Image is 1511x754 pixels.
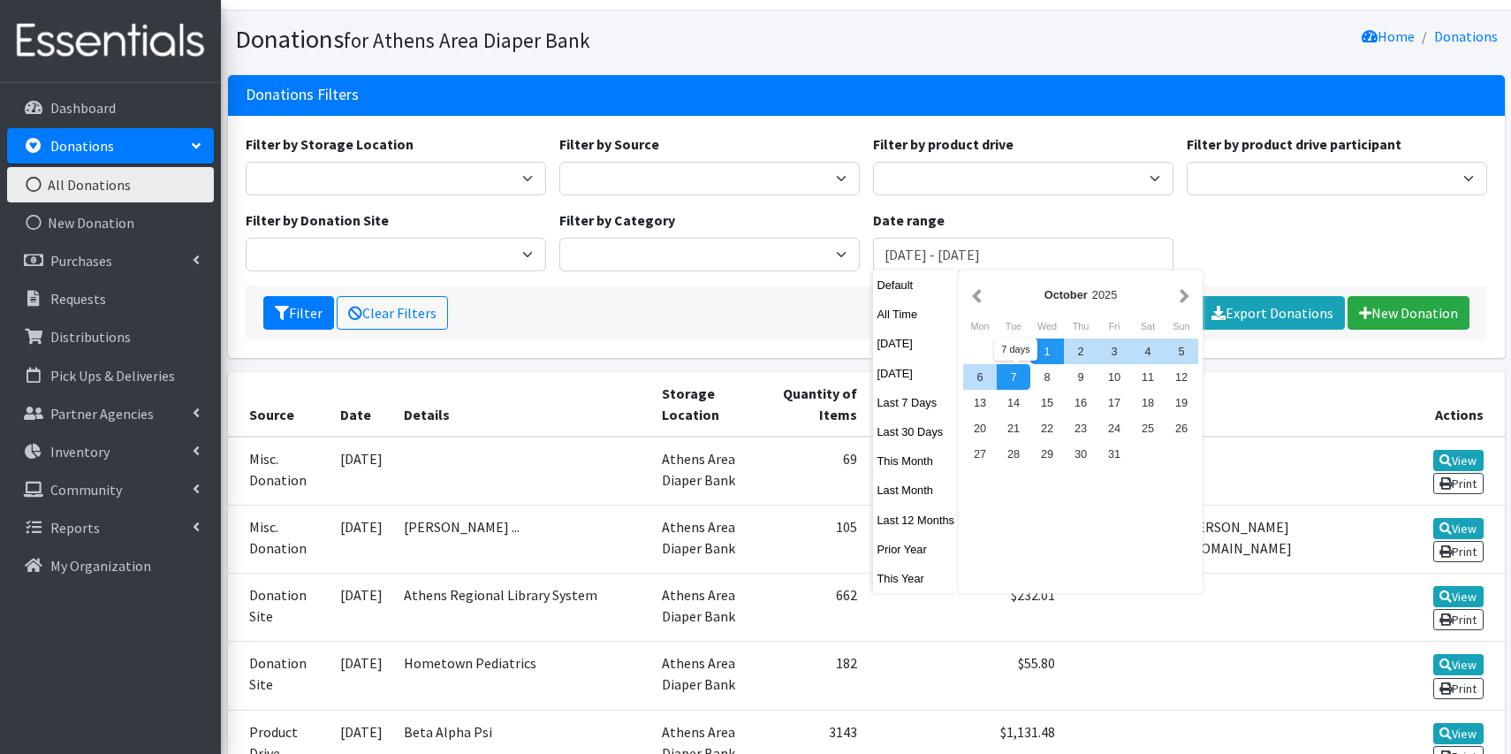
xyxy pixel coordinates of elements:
label: Filter by Storage Location [246,133,414,155]
button: Last Month [873,477,960,503]
td: Misc. Donation [228,505,330,573]
button: This Month [873,448,960,474]
td: $232.01 [950,574,1066,642]
small: for Athens Area Diaper Bank [344,27,590,53]
td: Misc. Donation [228,437,330,506]
div: Tuesday [997,315,1030,338]
a: Reports [7,510,214,545]
a: Purchases [7,243,214,278]
td: 69 [766,437,867,506]
label: Filter by Source [559,133,659,155]
a: Print [1433,473,1484,494]
div: 25 [1131,415,1165,441]
div: Monday [963,315,997,338]
div: 11 [1131,364,1165,390]
button: Last 30 Days [873,419,960,445]
strong: October [1044,288,1088,301]
a: Donations [7,128,214,164]
div: Friday [1097,315,1131,338]
th: Quantity of Items [766,372,867,437]
td: Athens Area Diaper Bank [651,574,766,642]
div: Thursday [1064,315,1097,338]
div: 20 [963,415,997,441]
div: Sunday [1165,315,1198,338]
p: Requests [50,290,106,308]
td: Donation Site [228,642,330,710]
th: Details [393,372,651,437]
h3: Donations Filters [246,86,359,104]
p: Purchases [50,252,112,270]
a: View [1433,586,1484,607]
td: [PERSON_NAME] ... [393,505,651,573]
input: January 1, 2011 - December 31, 2011 [873,238,1173,271]
div: 1 [1030,339,1064,364]
td: $55.80 [950,642,1066,710]
th: Money Raised [868,372,950,437]
div: 9 [1064,364,1097,390]
td: [DATE] [330,642,393,710]
p: Distributions [50,328,131,346]
td: Athens Area Diaper Bank [651,505,766,573]
span: 2025 [1092,288,1117,301]
label: Filter by Donation Site [246,209,389,231]
button: This Year [873,566,960,591]
div: 4 [1131,339,1165,364]
p: Dashboard [50,99,116,117]
img: HumanEssentials [7,11,214,71]
div: Saturday [1131,315,1165,338]
a: New Donation [7,205,214,240]
a: View [1433,654,1484,675]
p: Partner Agencies [50,405,154,423]
div: 31 [1097,441,1131,467]
div: 2 [1064,339,1097,364]
a: My Organization [7,548,214,583]
button: Last 12 Months [873,507,960,533]
p: Pick Ups & Deliveries [50,367,175,385]
button: Last 7 Days [873,390,960,415]
th: Actions [1402,372,1505,437]
div: 8 [1030,364,1064,390]
td: [DATE] [330,505,393,573]
div: 28 [997,441,1030,467]
a: Dashboard [7,90,214,126]
button: Filter [263,296,334,330]
a: Community [7,472,214,507]
a: Donations [1434,27,1498,45]
div: 17 [1097,390,1131,415]
td: Hometown Pediatrics [393,642,651,710]
button: Default [873,272,960,298]
th: Date [330,372,393,437]
p: Donations [50,137,114,155]
div: 10 [1097,364,1131,390]
a: Print [1433,541,1484,562]
button: [DATE] [873,331,960,356]
div: 18 [1131,390,1165,415]
div: 7 [997,364,1030,390]
div: 30 [1064,441,1097,467]
label: Filter by product drive [873,133,1014,155]
div: 14 [997,390,1030,415]
a: View [1433,518,1484,539]
td: [DATE] [330,574,393,642]
div: 5 [1165,339,1198,364]
button: [DATE] [873,361,960,386]
a: New Donation [1348,296,1469,330]
td: [DATE] [330,437,393,506]
a: Pick Ups & Deliveries [7,358,214,393]
div: 27 [963,441,997,467]
a: Home [1362,27,1415,45]
a: Clear Filters [337,296,448,330]
td: Athens Area Diaper Bank [651,642,766,710]
th: Storage Location [651,372,766,437]
p: My Organization [50,557,151,575]
div: 16 [1064,390,1097,415]
p: Inventory [50,443,110,461]
a: Inventory [7,434,214,469]
div: 19 [1165,390,1198,415]
div: 26 [1165,415,1198,441]
div: 15 [1030,390,1064,415]
td: Athens Area Diaper Bank [651,437,766,506]
label: Date range [873,209,945,231]
button: All Time [873,301,960,327]
a: View [1433,723,1484,744]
